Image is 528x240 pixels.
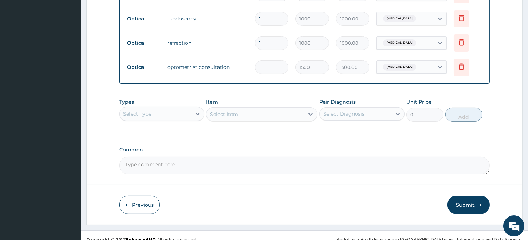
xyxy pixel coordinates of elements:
[41,74,97,145] span: We're online!
[164,12,252,26] td: fundoscopy
[115,4,132,20] div: Minimize live chat window
[447,196,490,214] button: Submit
[383,39,416,46] span: [MEDICAL_DATA]
[4,163,134,188] textarea: Type your message and hit 'Enter'
[119,147,490,153] label: Comment
[383,15,416,22] span: [MEDICAL_DATA]
[123,110,151,117] div: Select Type
[119,99,134,105] label: Types
[164,36,252,50] td: refraction
[164,60,252,74] td: optometrist consultation
[13,35,28,53] img: d_794563401_company_1708531726252_794563401
[119,196,160,214] button: Previous
[123,12,164,25] td: Optical
[319,98,356,105] label: Pair Diagnosis
[445,108,482,122] button: Add
[383,64,416,71] span: [MEDICAL_DATA]
[323,110,364,117] div: Select Diagnosis
[37,39,118,48] div: Chat with us now
[406,98,432,105] label: Unit Price
[123,37,164,50] td: Optical
[206,98,218,105] label: Item
[123,61,164,74] td: Optical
